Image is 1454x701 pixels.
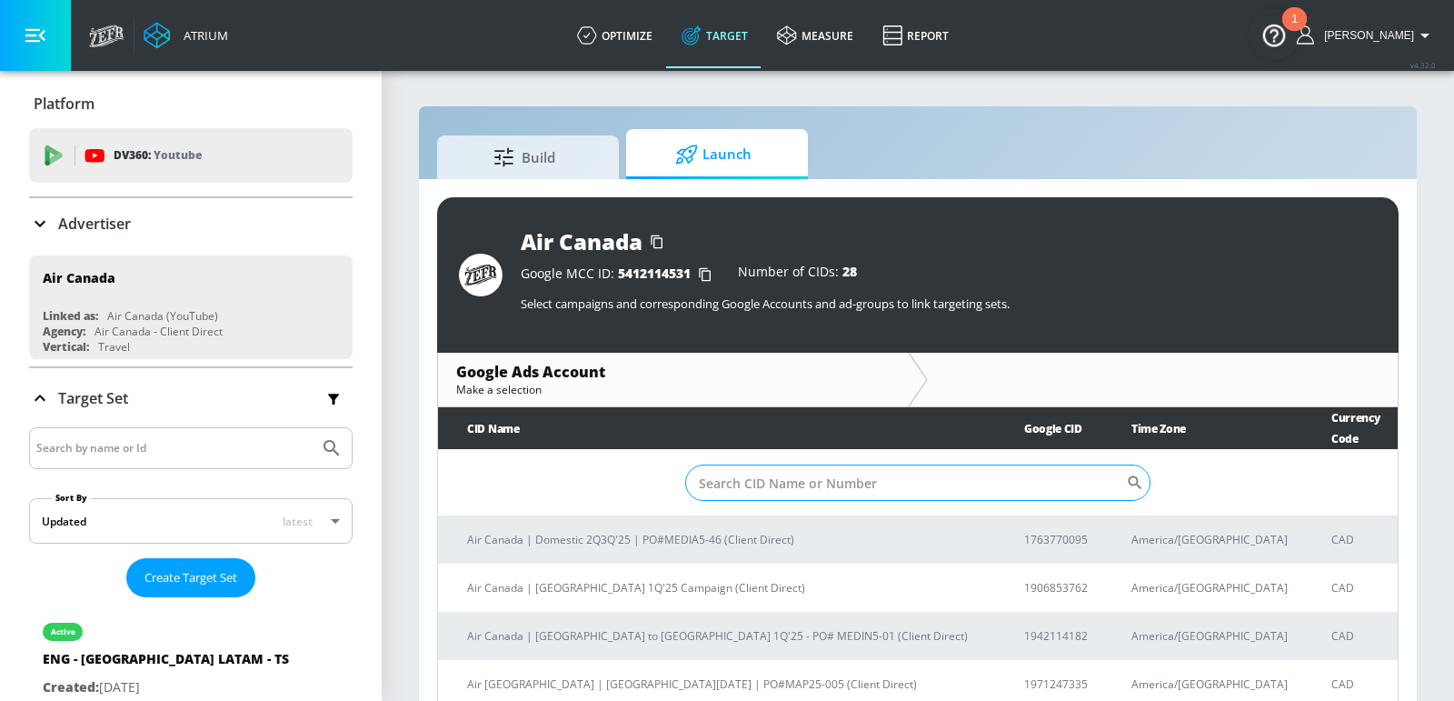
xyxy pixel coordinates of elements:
[126,558,255,597] button: Create Target Set
[467,530,981,549] p: Air Canada | Domestic 2Q3Q'25 | PO#MEDIA5-46 (Client Direct)
[467,675,981,694] p: Air [GEOGRAPHIC_DATA] | [GEOGRAPHIC_DATA][DATE] | PO#MAP25-005 (Client Direct)
[521,295,1377,312] p: Select campaigns and corresponding Google Accounts and ad-groups to link targeting sets.
[995,407,1102,450] th: Google CID
[43,339,89,355] div: Vertical:
[1331,530,1383,549] p: CAD
[1410,60,1436,70] span: v 4.32.0
[58,214,131,234] p: Advertiser
[29,368,353,428] div: Target Set
[29,198,353,249] div: Advertiser
[1331,675,1383,694] p: CAD
[154,145,202,165] p: Youtube
[467,626,981,646] p: Air Canada | [GEOGRAPHIC_DATA] to [GEOGRAPHIC_DATA] 1Q'25 - PO# MEDIN5-01 (Client Direct)
[98,339,130,355] div: Travel
[1024,530,1088,549] p: 1763770095
[1102,407,1302,450] th: Time Zone
[1302,407,1398,450] th: Currency Code
[29,78,353,129] div: Platform
[51,627,75,636] div: active
[1131,578,1288,597] p: America/[GEOGRAPHIC_DATA]
[467,578,981,597] p: Air Canada | [GEOGRAPHIC_DATA] 1Q'25 Campaign (Client Direct)
[1331,626,1383,646] p: CAD
[438,353,908,406] div: Google Ads AccountMake a selection
[29,255,353,359] div: Air CanadaLinked as:Air Canada (YouTube)Agency:Air Canada - Client DirectVertical:Travel
[1131,626,1288,646] p: America/[GEOGRAPHIC_DATA]
[685,465,1126,501] input: Search CID Name or Number
[644,133,782,176] span: Launch
[1024,626,1088,646] p: 1942114182
[456,362,890,382] div: Google Ads Account
[1024,578,1088,597] p: 1906853762
[685,465,1150,501] div: Search CID Name or Number
[283,514,313,529] span: latest
[42,514,86,529] div: Updated
[144,22,228,49] a: Atrium
[1131,675,1288,694] p: America/[GEOGRAPHIC_DATA]
[1249,9,1300,60] button: Open Resource Center, 1 new notification
[521,265,720,284] div: Google MCC ID:
[521,226,642,256] div: Air Canada
[52,492,91,504] label: Sort By
[43,676,289,699] p: [DATE]
[563,3,667,68] a: optimize
[1024,675,1088,694] p: 1971247335
[43,678,99,696] span: Created:
[176,27,228,44] div: Atrium
[43,308,98,324] div: Linked as:
[43,650,289,676] div: ENG - [GEOGRAPHIC_DATA] LATAM - TS
[456,382,890,397] div: Make a selection
[842,263,857,280] span: 28
[738,265,857,284] div: Number of CIDs:
[36,436,312,460] input: Search by name or Id
[114,145,202,165] p: DV360:
[438,407,995,450] th: CID Name
[1297,25,1436,46] button: [PERSON_NAME]
[43,324,85,339] div: Agency:
[1317,29,1414,42] span: login as: eugenia.kim@zefr.com
[1331,578,1383,597] p: CAD
[43,269,115,286] div: Air Canada
[58,388,128,408] p: Target Set
[455,135,593,179] span: Build
[34,94,95,114] p: Platform
[95,324,223,339] div: Air Canada - Client Direct
[868,3,963,68] a: Report
[762,3,868,68] a: measure
[667,3,762,68] a: Target
[618,265,691,282] span: 5412114531
[1131,530,1288,549] p: America/[GEOGRAPHIC_DATA]
[29,128,353,183] div: DV360: Youtube
[107,308,218,324] div: Air Canada (YouTube)
[1291,19,1298,43] div: 1
[144,567,237,588] span: Create Target Set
